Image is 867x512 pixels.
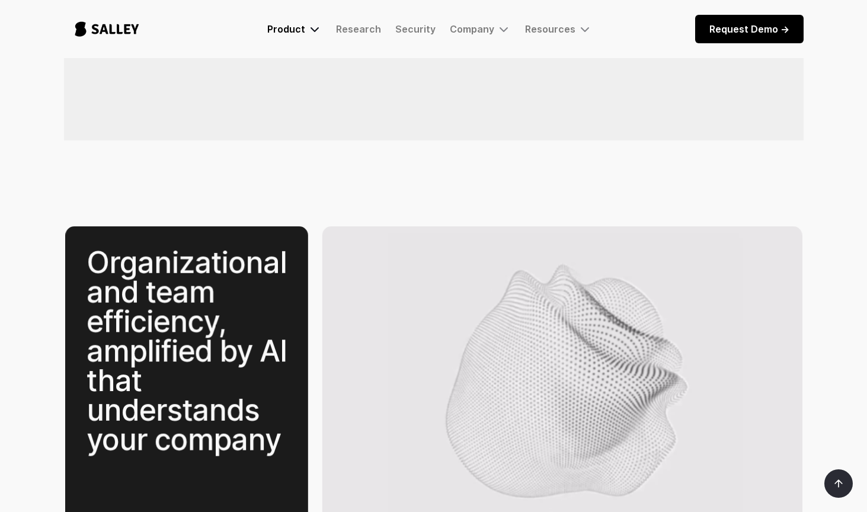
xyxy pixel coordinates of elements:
div: Company [450,23,494,35]
div: Organizational and team efficiency, amplified by AI that understands your company [87,244,287,457]
div: Product [267,23,305,35]
a: home [64,9,150,49]
a: Research [336,23,381,35]
div: Resources [525,23,575,35]
a: Security [395,23,436,35]
a: Request Demo -> [695,15,804,43]
div: Product [267,22,322,36]
div: Company [450,22,511,36]
div: Resources [525,22,592,36]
